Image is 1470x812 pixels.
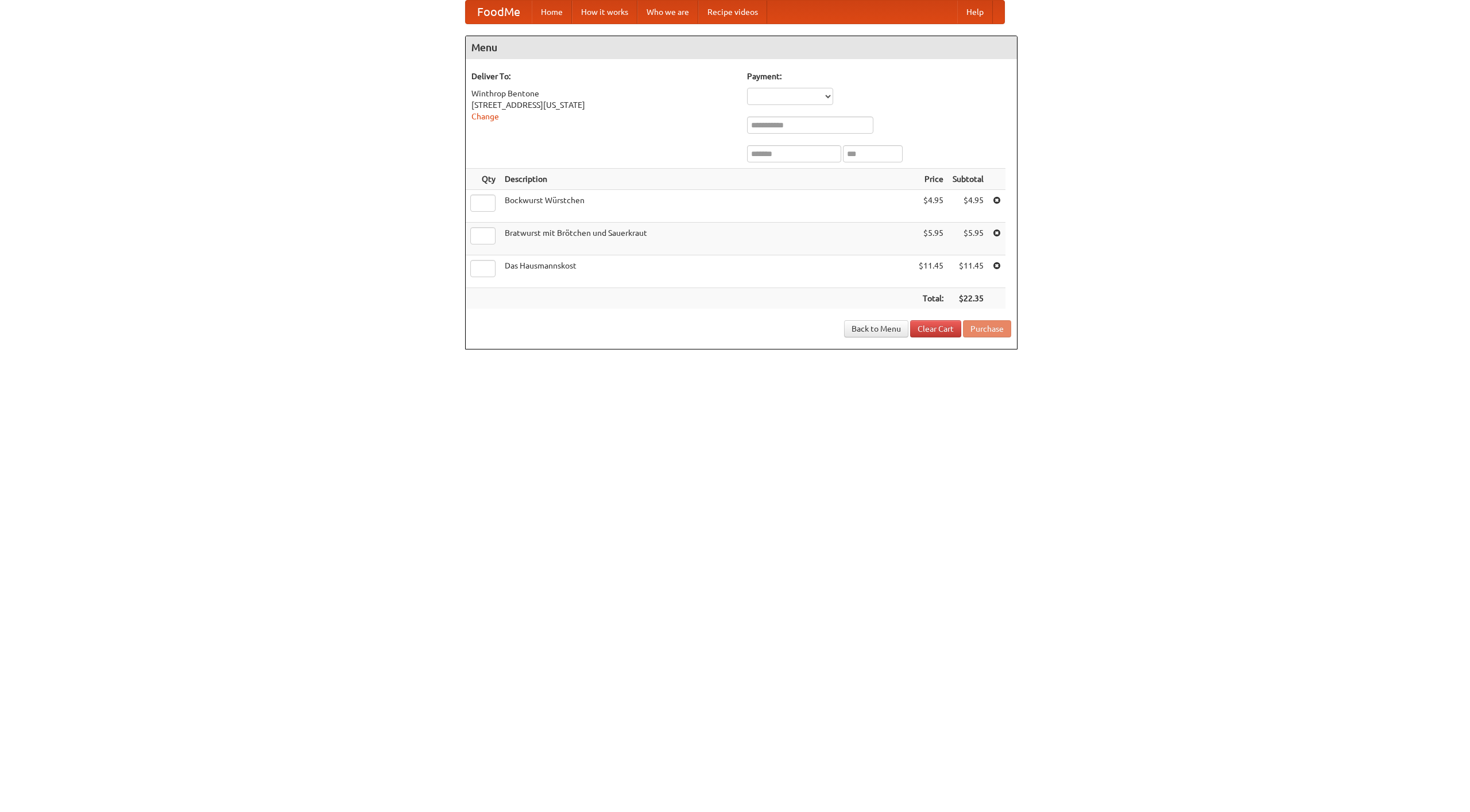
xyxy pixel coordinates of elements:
[500,223,914,255] td: Bratwurst mit Brötchen und Sauerkraut
[948,255,988,288] td: $11.45
[948,190,988,223] td: $4.95
[948,223,988,255] td: $5.95
[914,288,948,309] th: Total:
[500,190,914,223] td: Bockwurst Würstchen
[500,169,914,190] th: Description
[963,320,1011,337] button: Purchase
[957,1,993,24] a: Help
[698,1,767,24] a: Recipe videos
[914,223,948,255] td: $5.95
[914,169,948,190] th: Price
[466,1,532,24] a: FoodMe
[914,190,948,223] td: $4.95
[910,320,961,337] a: Clear Cart
[572,1,637,24] a: How it works
[471,71,736,82] h5: Deliver To:
[471,88,736,99] div: Winthrop Bentone
[466,169,500,190] th: Qty
[747,71,1011,82] h5: Payment:
[500,255,914,288] td: Das Hausmannskost
[844,320,908,337] a: Back to Menu
[532,1,572,24] a: Home
[471,99,736,111] div: [STREET_ADDRESS][US_STATE]
[637,1,698,24] a: Who we are
[914,255,948,288] td: $11.45
[471,112,499,121] a: Change
[948,169,988,190] th: Subtotal
[948,288,988,309] th: $22.35
[466,36,1017,59] h4: Menu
